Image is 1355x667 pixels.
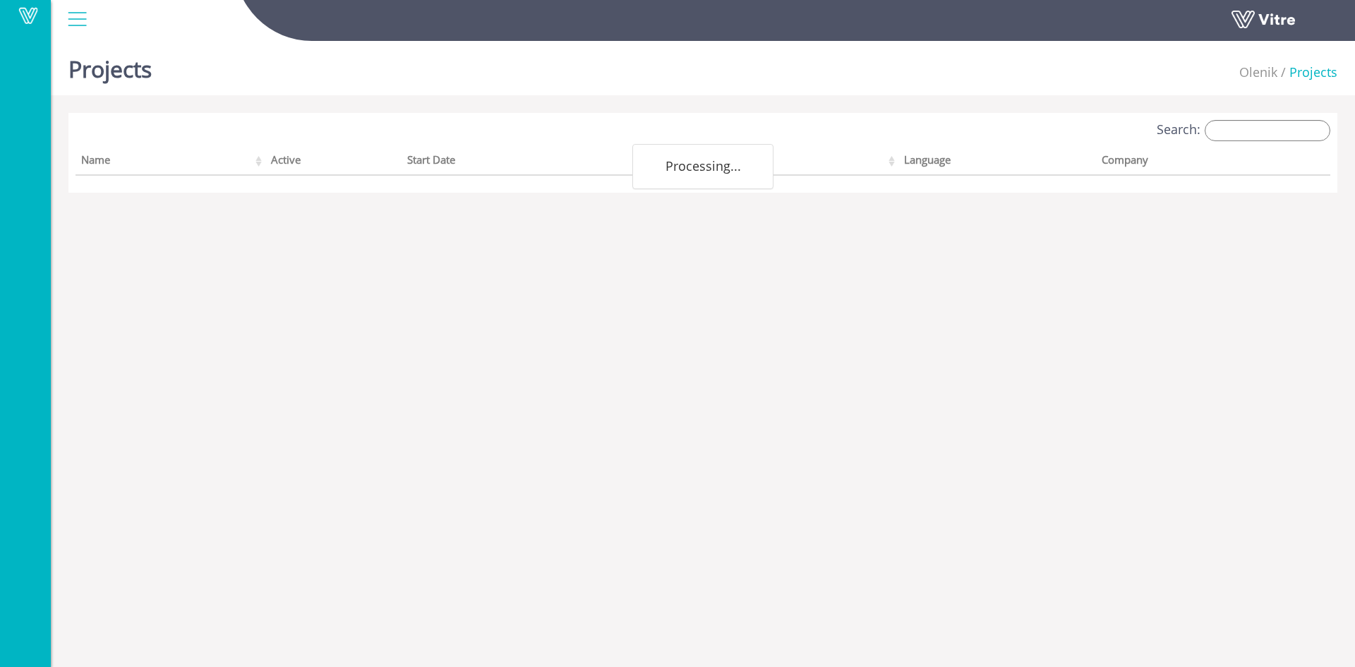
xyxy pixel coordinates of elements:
th: Active [265,149,402,176]
span: 237 [1239,64,1277,80]
div: Processing... [632,144,773,189]
th: Language [898,149,1097,176]
th: Company [1096,149,1292,176]
input: Search: [1205,120,1330,141]
label: Search: [1157,120,1330,141]
h1: Projects [68,35,152,95]
th: End Date [658,149,898,176]
th: Name [76,149,265,176]
li: Projects [1277,64,1337,82]
th: Start Date [402,149,658,176]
